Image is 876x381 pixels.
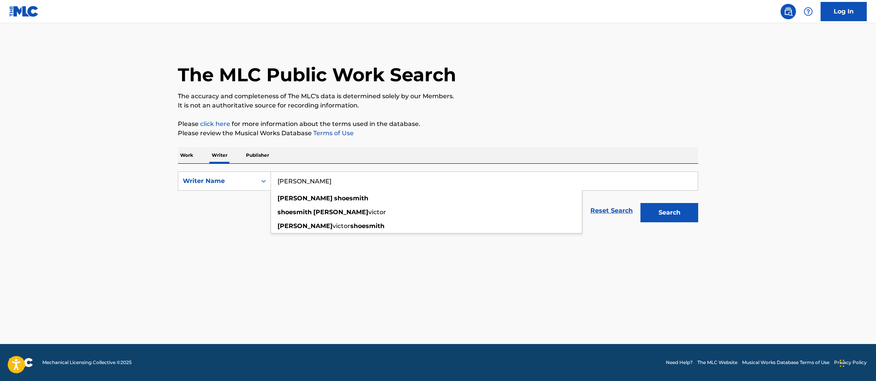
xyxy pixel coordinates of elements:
strong: [PERSON_NAME] [278,222,333,230]
iframe: Chat Widget [838,344,876,381]
p: Publisher [244,147,271,163]
p: Please for more information about the terms used in the database. [178,119,698,129]
strong: shoesmith [350,222,385,230]
h1: The MLC Public Work Search [178,63,456,86]
form: Search Form [178,171,698,226]
img: logo [9,358,33,367]
a: click here [200,120,230,128]
div: Writer Name [183,176,252,186]
a: Privacy Policy [834,359,867,366]
p: Please review the Musical Works Database [178,129,698,138]
a: Musical Works Database Terms of Use [742,359,829,366]
a: Terms of Use [312,129,354,137]
strong: shoesmith [334,195,368,202]
p: Work [178,147,196,163]
p: The accuracy and completeness of The MLC's data is determined solely by our Members. [178,92,698,101]
span: victor [333,222,350,230]
span: victor [368,208,386,216]
span: Mechanical Licensing Collective © 2025 [42,359,132,366]
img: MLC Logo [9,6,39,17]
strong: [PERSON_NAME] [278,195,333,202]
p: Writer [209,147,230,163]
a: Need Help? [666,359,693,366]
a: Log In [821,2,867,21]
div: Drag [840,352,844,375]
button: Search [640,203,698,222]
img: search [784,7,793,16]
p: It is not an authoritative source for recording information. [178,101,698,110]
strong: shoesmith [278,208,312,216]
a: The MLC Website [697,359,737,366]
strong: [PERSON_NAME] [313,208,368,216]
a: Public Search [781,4,796,19]
img: help [804,7,813,16]
div: Help [801,4,816,19]
a: Reset Search [587,202,637,219]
